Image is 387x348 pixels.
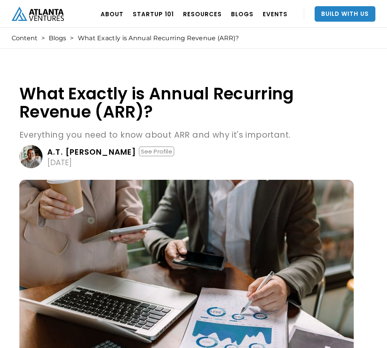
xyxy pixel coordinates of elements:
p: Everything you need to know about ARR and why it's important. [19,129,354,141]
div: What Exactly is Annual Recurring Revenue (ARR)? [78,34,239,42]
a: RESOURCES [183,3,222,25]
a: Build With Us [315,6,375,22]
a: Blogs [49,34,66,42]
a: EVENTS [263,3,288,25]
div: > [41,34,45,42]
div: See Profile [139,147,174,156]
a: A.T. [PERSON_NAME]See Profile[DATE] [19,145,354,168]
h1: What Exactly is Annual Recurring Revenue (ARR)? [19,85,354,121]
div: > [70,34,74,42]
a: ABOUT [101,3,123,25]
a: Startup 101 [133,3,174,25]
a: BLOGS [231,3,253,25]
div: [DATE] [47,159,72,166]
a: Content [12,34,38,42]
div: A.T. [PERSON_NAME] [47,148,137,156]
